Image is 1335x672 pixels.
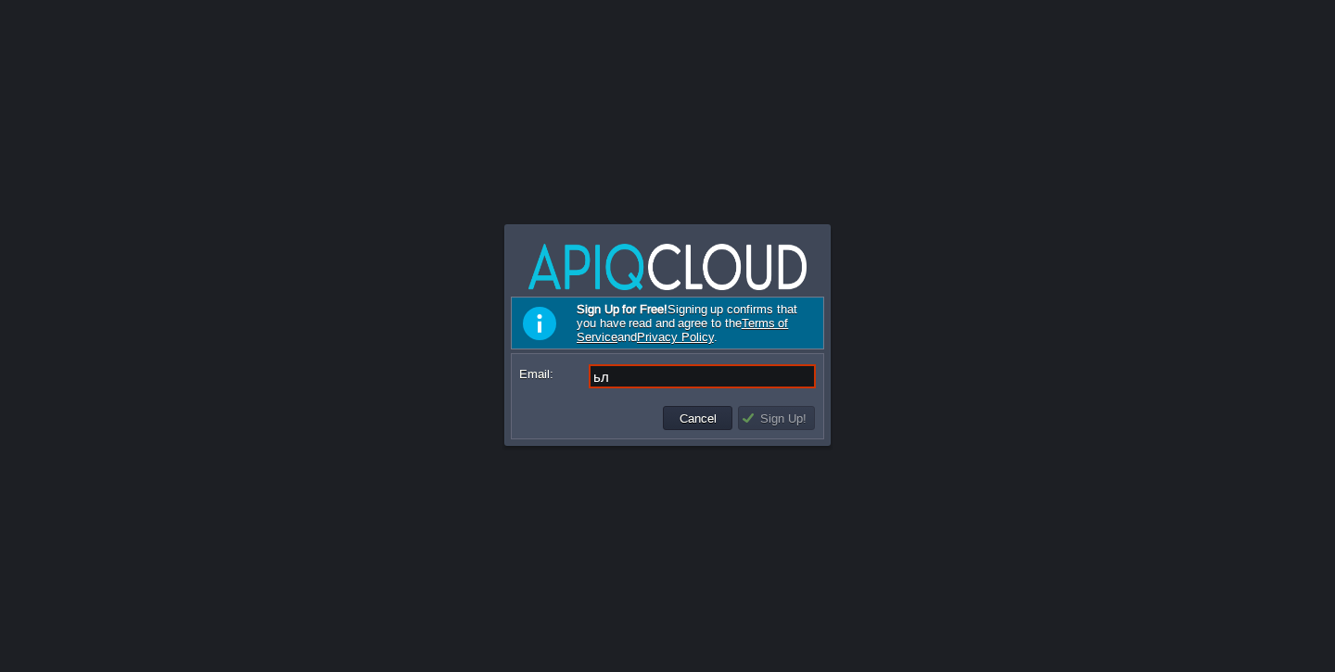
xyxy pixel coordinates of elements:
[519,364,587,384] label: Email:
[741,410,812,426] button: Sign Up!
[674,410,722,426] button: Cancel
[577,316,788,344] a: Terms of Service
[637,330,714,344] a: Privacy Policy
[528,244,807,290] img: APIQCloud
[577,302,667,316] b: Sign Up for Free!
[511,297,824,349] div: Signing up confirms that you have read and agree to the and .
